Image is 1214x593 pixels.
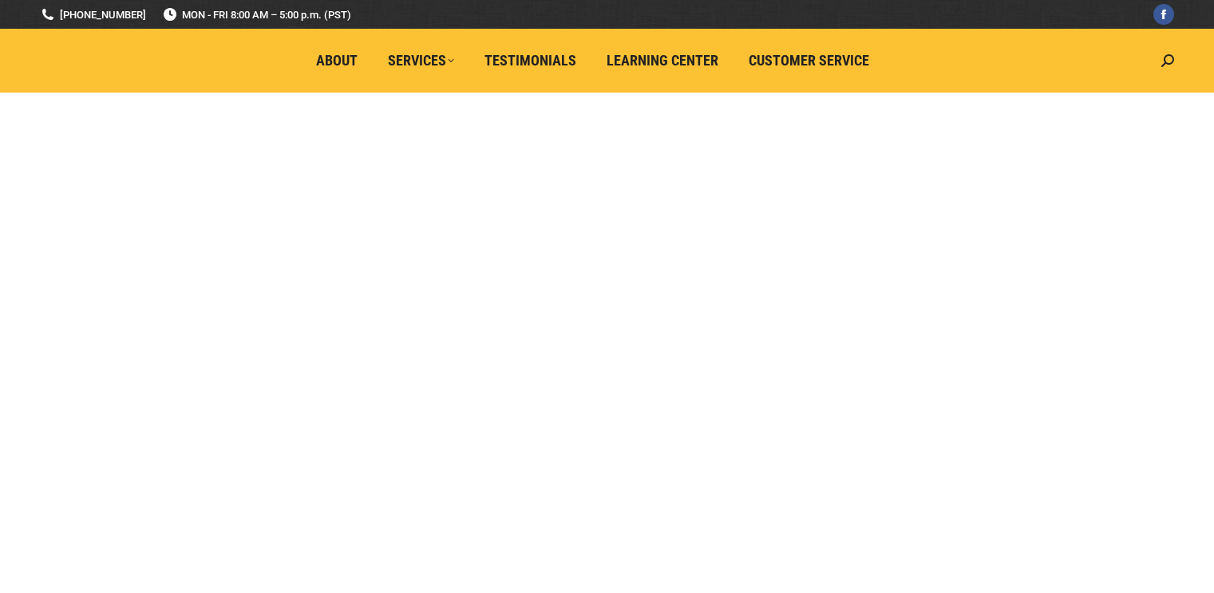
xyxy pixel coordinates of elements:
[162,7,351,22] span: MON - FRI 8:00 AM – 5:00 p.m. (PST)
[473,45,587,76] a: Testimonials
[607,52,718,69] span: Learning Center
[749,52,869,69] span: Customer Service
[388,52,454,69] span: Services
[737,45,880,76] a: Customer Service
[40,7,146,22] a: [PHONE_NUMBER]
[305,45,369,76] a: About
[316,52,358,69] span: About
[484,52,576,69] span: Testimonials
[1153,4,1174,25] a: Facebook page opens in new window
[595,45,730,76] a: Learning Center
